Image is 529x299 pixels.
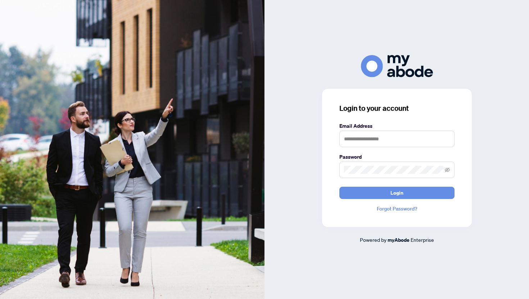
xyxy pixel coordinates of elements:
h3: Login to your account [339,103,455,113]
span: Powered by [360,236,386,243]
button: Login [339,187,455,199]
img: ma-logo [361,55,433,77]
span: Login [390,187,403,199]
span: eye-invisible [445,167,450,172]
a: Forgot Password? [339,205,455,213]
a: myAbode [388,236,410,244]
label: Password [339,153,455,161]
label: Email Address [339,122,455,130]
span: Enterprise [411,236,434,243]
